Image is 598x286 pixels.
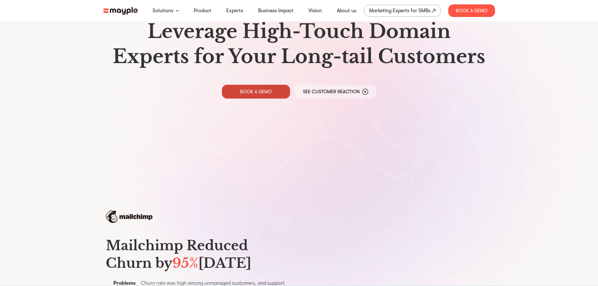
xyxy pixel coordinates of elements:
[240,89,272,95] p: BOOK A DEMO
[108,19,490,69] h1: Leverage High-Touch Domain Experts for Your Long-tail Customers
[153,7,173,14] a: Solutions
[337,7,356,14] a: About us
[194,7,211,14] a: Product
[222,85,290,99] a: BOOK A DEMO
[448,4,495,17] div: Book A Demo
[258,7,294,14] a: Business Impact
[176,10,179,12] img: arrow-down
[303,89,360,95] p: See Customer Reaction
[309,7,322,14] a: Vision
[369,6,430,15] div: Marketing Experts for SMBs
[226,7,243,14] a: Experts
[364,5,441,17] a: Marketing Experts for SMBs
[103,7,138,15] img: mayple-logo
[106,210,153,223] img: mailchimp-logo
[106,237,295,272] h3: Mailchimp Reduced Churn by [DATE]
[295,85,376,99] a: See Customer Reaction
[172,255,198,271] span: 95%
